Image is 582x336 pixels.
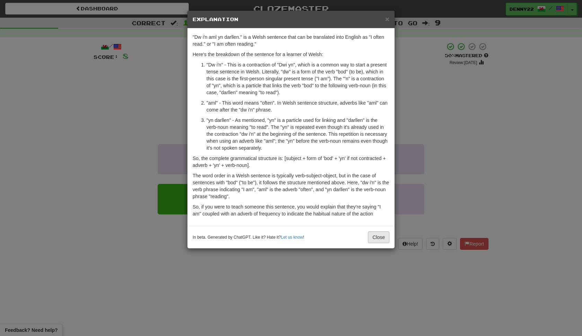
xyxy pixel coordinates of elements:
h5: Explanation [193,16,389,23]
small: In beta. Generated by ChatGPT. Like it? Hate it? ! [193,235,304,240]
p: The word order in a Welsh sentence is typically verb-subject-object, but in the case of sentences... [193,172,389,200]
p: "aml" - This word means "often". In Welsh sentence structure, adverbs like "aml" can come after t... [206,99,389,113]
p: "Dw i'n aml yn darllen." is a Welsh sentence that can be translated into English as "I often read... [193,34,389,47]
p: Here's the breakdown of the sentence for a learner of Welsh: [193,51,389,58]
a: Let us know [281,235,303,240]
p: "Dw i'n" - This is a contraction of "Dwi yn", which is a common way to start a present tense sent... [206,61,389,96]
span: × [385,15,389,23]
button: Close [368,231,389,243]
p: So, if you were to teach someone this sentence, you would explain that they're saying "I am" coup... [193,203,389,217]
p: So, the complete grammatical structure is: [subject + form of 'bod' + 'yn' if not contracted + ad... [193,155,389,169]
button: Close [385,15,389,23]
p: "yn darllen" - As mentioned, "yn" is a particle used for linking and "darllen" is the verb-noun m... [206,117,389,151]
